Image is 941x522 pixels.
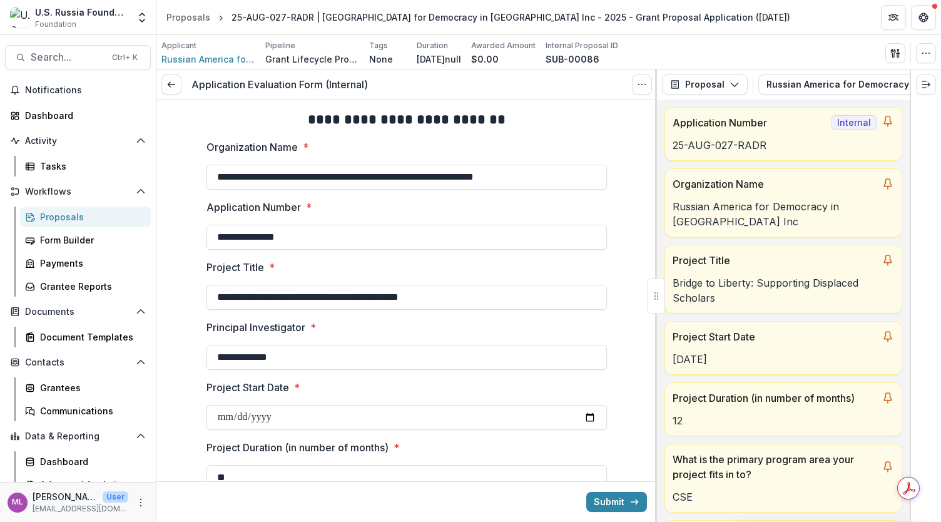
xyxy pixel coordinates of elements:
[662,74,748,95] button: Proposal
[40,330,141,344] div: Document Templates
[417,40,448,51] p: Duration
[206,440,389,455] p: Project Duration (in number of months)
[191,79,368,91] h3: Application Evaluation Form (Internal)
[40,210,141,223] div: Proposals
[369,53,393,66] p: None
[5,131,151,151] button: Open Activity
[25,136,131,146] span: Activity
[586,492,647,512] button: Submit
[265,40,295,51] p: Pipeline
[20,207,151,227] a: Proposals
[103,491,128,503] p: User
[40,381,141,394] div: Grantees
[5,426,151,446] button: Open Data & Reporting
[673,177,877,192] p: Organization Name
[133,495,148,510] button: More
[109,51,140,64] div: Ctrl + K
[5,182,151,202] button: Open Workflows
[20,474,151,495] a: Advanced Analytics
[33,503,128,514] p: [EMAIL_ADDRESS][DOMAIN_NAME]
[664,168,902,237] a: Organization NameRussian America for Democracy in [GEOGRAPHIC_DATA] Inc
[20,401,151,421] a: Communications
[20,253,151,274] a: Payments
[664,321,902,375] a: Project Start Date[DATE]
[166,11,210,24] div: Proposals
[35,19,76,30] span: Foundation
[10,8,30,28] img: U.S. Russia Foundation
[31,51,104,63] span: Search...
[40,478,141,491] div: Advanced Analytics
[206,320,305,335] p: Principal Investigator
[369,40,388,51] p: Tags
[673,329,877,344] p: Project Start Date
[664,382,902,436] a: Project Duration (in number of months)12
[25,187,131,197] span: Workflows
[161,53,255,66] a: Russian America for Democracy in [GEOGRAPHIC_DATA] Inc
[5,45,151,70] button: Search...
[471,53,499,66] p: $0.00
[5,80,151,100] button: Notifications
[25,357,131,368] span: Contacts
[25,307,131,317] span: Documents
[673,253,877,268] p: Project Title
[673,352,894,367] p: [DATE]
[40,404,141,417] div: Communications
[206,200,301,215] p: Application Number
[206,140,298,155] p: Organization Name
[206,380,289,395] p: Project Start Date
[20,377,151,398] a: Grantees
[20,327,151,347] a: Document Templates
[20,276,151,297] a: Grantee Reports
[673,413,894,428] p: 12
[673,138,894,153] p: 25-AUG-027-RADR
[40,233,141,247] div: Form Builder
[673,391,877,406] p: Project Duration (in number of months)
[20,451,151,472] a: Dashboard
[673,489,894,504] p: CSE
[20,230,151,250] a: Form Builder
[133,5,151,30] button: Open entity switcher
[206,260,264,275] p: Project Title
[916,74,936,95] button: Expand right
[35,6,128,19] div: U.S. Russia Foundation
[673,199,894,229] p: Russian America for Democracy in [GEOGRAPHIC_DATA] Inc
[664,107,902,161] a: Application NumberInternal25-AUG-027-RADR
[632,74,652,95] button: Options
[911,5,936,30] button: Get Help
[161,8,795,26] nav: breadcrumb
[25,109,141,122] div: Dashboard
[40,257,141,270] div: Payments
[40,455,141,468] div: Dashboard
[25,85,146,96] span: Notifications
[231,11,790,24] div: 25-AUG-027-RADR | [GEOGRAPHIC_DATA] for Democracy in [GEOGRAPHIC_DATA] Inc - 2025 - Grant Proposa...
[664,444,902,513] a: What is the primary program area your project fits in to?CSE
[40,160,141,173] div: Tasks
[546,53,599,66] p: SUB-00086
[546,40,618,51] p: Internal Proposal ID
[673,275,894,305] p: Bridge to Liberty: Supporting Displaced Scholars
[5,352,151,372] button: Open Contacts
[673,452,877,482] p: What is the primary program area your project fits in to?
[664,245,902,314] a: Project TitleBridge to Liberty: Supporting Displaced Scholars
[265,53,359,66] p: Grant Lifecycle Process
[5,302,151,322] button: Open Documents
[161,8,215,26] a: Proposals
[673,115,827,130] p: Application Number
[881,5,906,30] button: Partners
[25,431,131,442] span: Data & Reporting
[417,53,461,66] p: [DATE]null
[161,40,196,51] p: Applicant
[832,115,877,130] span: Internal
[471,40,536,51] p: Awarded Amount
[5,105,151,126] a: Dashboard
[20,156,151,177] a: Tasks
[33,490,98,503] p: [PERSON_NAME]
[12,498,23,506] div: Maria Lvova
[40,280,141,293] div: Grantee Reports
